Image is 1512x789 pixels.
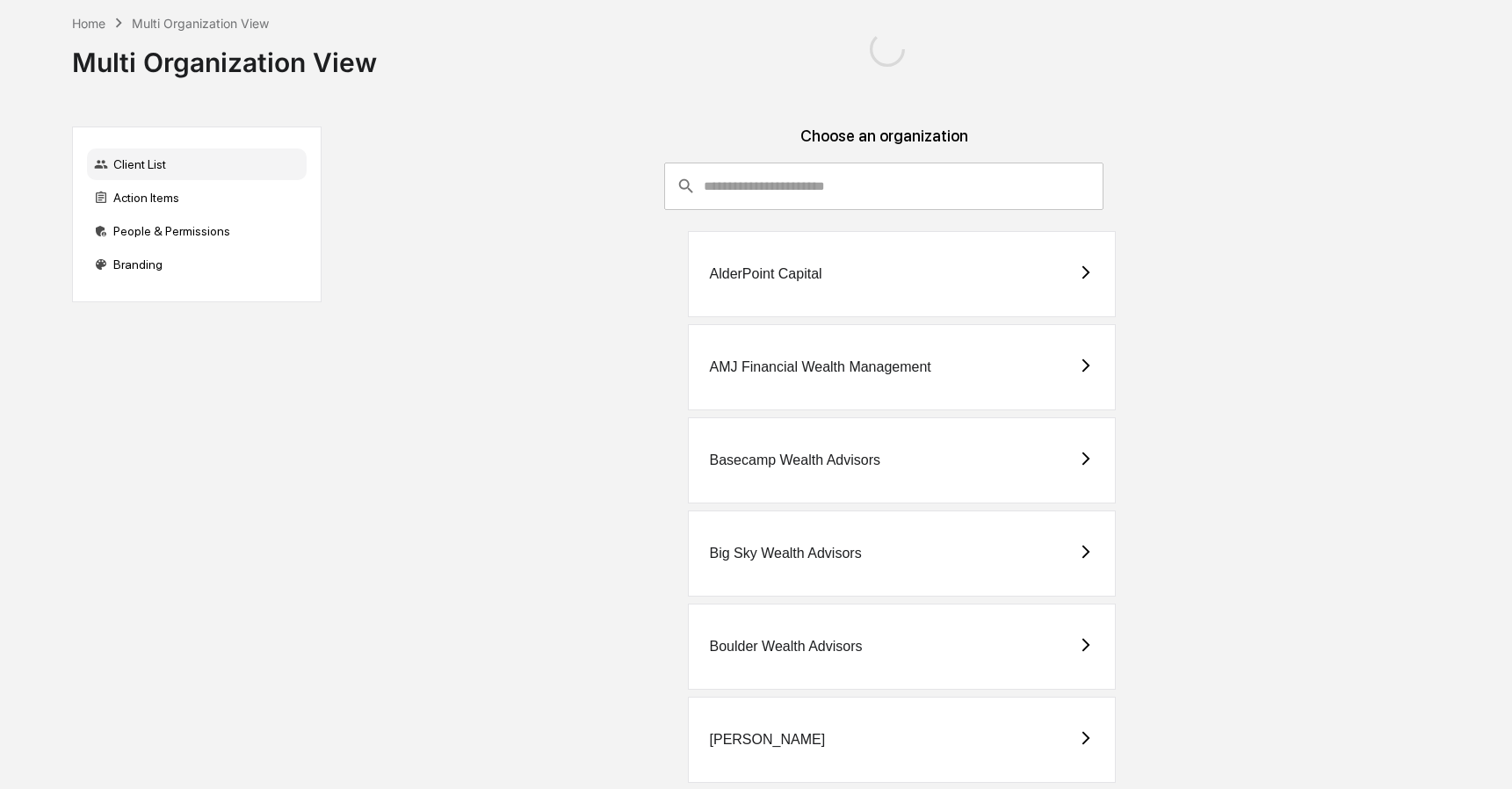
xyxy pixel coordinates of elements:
[710,546,862,561] div: Big Sky Wealth Advisors
[710,266,822,282] div: AlderPoint Capital
[72,33,377,78] div: Multi Organization View
[72,16,105,31] div: Home
[710,732,826,748] div: [PERSON_NAME]
[87,249,307,280] div: Branding
[87,182,307,214] div: Action Items
[710,359,931,375] div: AMJ Financial Wealth Management
[664,163,1103,210] div: consultant-dashboard__filter-organizations-search-bar
[710,452,880,468] div: Basecamp Wealth Advisors
[132,16,269,31] div: Multi Organization View
[87,148,307,180] div: Client List
[336,127,1433,163] div: Choose an organization
[87,215,307,247] div: People & Permissions
[710,639,863,655] div: Boulder Wealth Advisors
